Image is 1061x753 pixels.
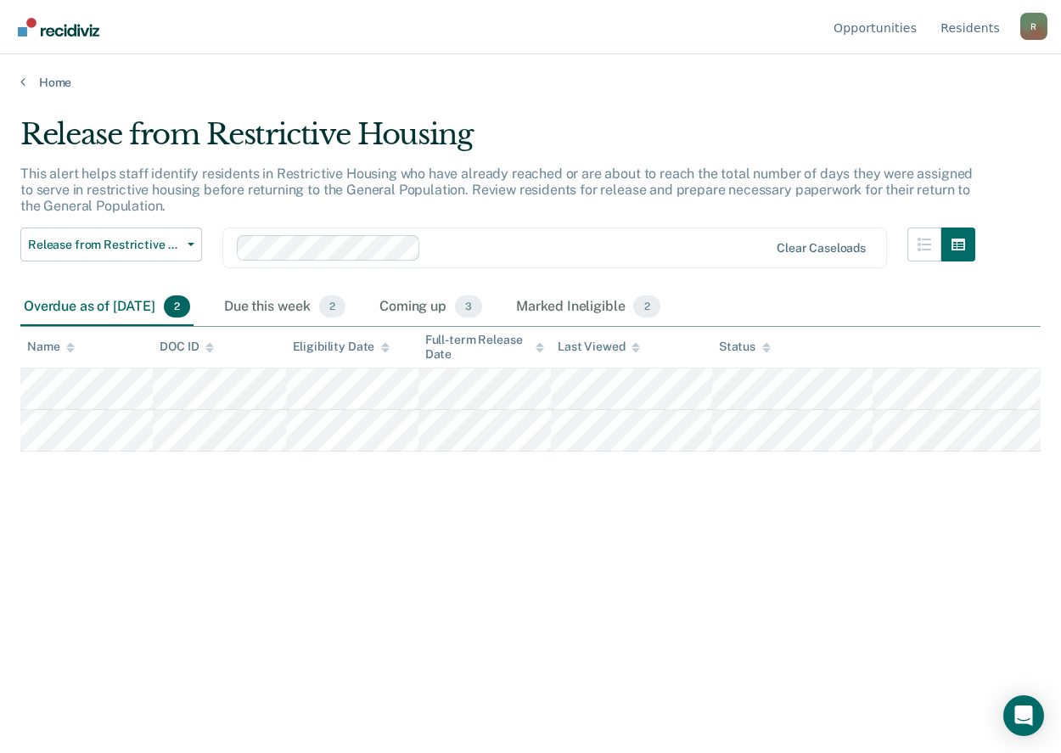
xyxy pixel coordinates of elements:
span: 2 [164,295,190,317]
div: Release from Restrictive Housing [20,117,975,166]
div: Full-term Release Date [425,333,544,362]
div: Status [719,340,771,354]
button: Profile dropdown button [1020,13,1047,40]
div: Clear caseloads [777,241,866,256]
div: Open Intercom Messenger [1003,695,1044,736]
span: Release from Restrictive Housing [28,238,181,252]
div: Eligibility Date [293,340,390,354]
div: Name [27,340,75,354]
a: Home [20,75,1041,90]
div: R [1020,13,1047,40]
div: DOC ID [160,340,214,354]
span: 2 [633,295,660,317]
div: Overdue as of [DATE]2 [20,289,194,326]
span: 2 [319,295,345,317]
div: Last Viewed [558,340,640,354]
div: Coming up3 [376,289,486,326]
img: Recidiviz [18,18,99,37]
button: Release from Restrictive Housing [20,228,202,261]
div: Due this week2 [221,289,349,326]
div: Marked Ineligible2 [513,289,664,326]
p: This alert helps staff identify residents in Restrictive Housing who have already reached or are ... [20,166,973,214]
span: 3 [455,295,482,317]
